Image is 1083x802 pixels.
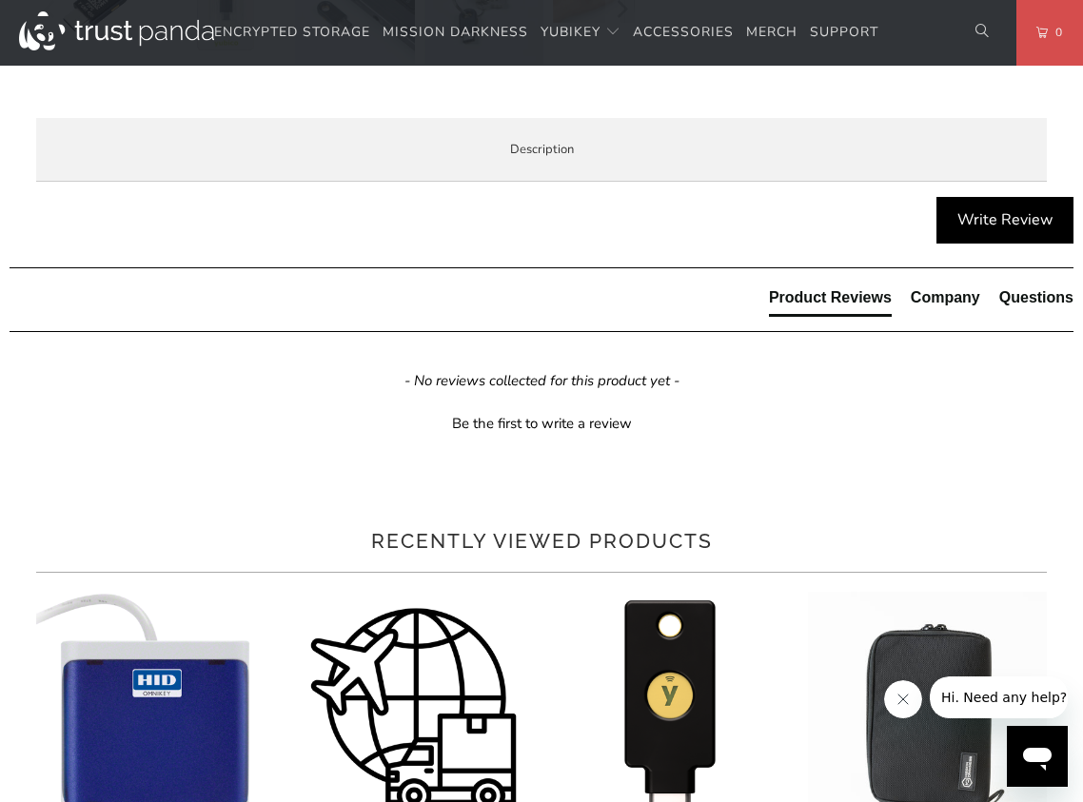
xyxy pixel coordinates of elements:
iframe: Close message [884,680,922,718]
a: Merch [746,10,797,55]
em: - No reviews collected for this product yet - [404,371,679,391]
h2: Recently viewed products [36,526,1046,557]
a: Encrypted Storage [214,10,370,55]
div: Write Review [936,197,1073,245]
span: Merch [746,23,797,41]
img: Trust Panda Australia [19,11,214,50]
div: Reviews Tabs [769,287,1073,325]
a: Support [810,10,878,55]
span: Mission Darkness [383,23,528,41]
span: Support [810,23,878,41]
a: Mission Darkness [383,10,528,55]
span: 0 [1048,22,1063,43]
div: Company [911,287,980,308]
nav: Translation missing: en.navigation.header.main_nav [214,10,878,55]
summary: YubiKey [541,10,620,55]
iframe: Button to launch messaging window [1007,726,1068,787]
span: YubiKey [541,23,601,41]
label: Description [36,118,1046,182]
span: Accessories [633,23,734,41]
a: Accessories [633,10,734,55]
div: Be the first to write a review [10,409,1073,434]
div: Product Reviews [769,287,892,308]
div: Questions [999,287,1073,308]
div: Be the first to write a review [452,414,632,434]
span: Encrypted Storage [214,23,370,41]
iframe: Message from company [930,676,1068,718]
